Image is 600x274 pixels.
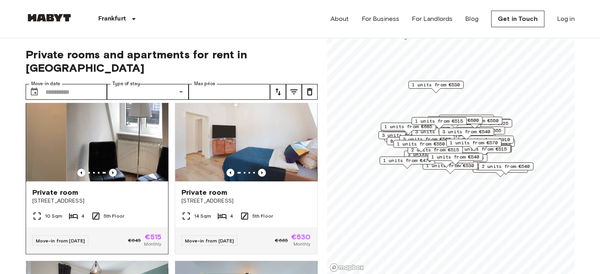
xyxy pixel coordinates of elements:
[26,14,73,22] img: Habyt
[427,116,482,129] div: Map marker
[31,80,60,87] label: Move-in date
[258,169,266,177] button: Previous image
[112,80,140,87] label: Type of stay
[77,169,85,177] button: Previous image
[446,139,501,151] div: Map marker
[450,139,498,146] span: 1 units from €570
[286,84,302,100] button: tune
[378,131,434,144] div: Map marker
[422,156,470,163] span: 2 units from €550
[407,146,463,158] div: Map marker
[456,145,511,157] div: Map marker
[453,127,501,134] span: 2 units from €555
[450,117,499,124] span: 2 units from €550
[459,145,507,153] span: 2 units from €515
[442,128,490,135] span: 3 units from €540
[66,87,208,181] img: Marketing picture of unit DE-04-029-005-03HF
[81,212,84,220] span: 4
[230,212,233,220] span: 4
[412,81,460,88] span: 1 units from €530
[411,117,467,129] div: Map marker
[291,233,311,240] span: €530
[381,123,436,135] div: Map marker
[275,237,288,244] span: €665
[447,117,502,129] div: Map marker
[181,188,228,197] span: Private room
[109,169,117,177] button: Previous image
[144,240,161,248] span: Monthly
[331,14,349,24] a: About
[439,128,494,140] div: Map marker
[403,136,451,143] span: 3 units from €560
[432,154,487,166] div: Map marker
[379,157,435,169] div: Map marker
[32,188,79,197] span: Private room
[293,240,310,248] span: Monthly
[329,263,364,272] a: Mapbox logo
[412,14,452,24] a: For Landlords
[393,140,449,152] div: Map marker
[185,238,234,244] span: Move-in from [DATE]
[128,237,141,244] span: €645
[460,120,508,127] span: 4 units from €525
[45,212,63,220] span: 10 Sqm
[270,84,286,100] button: tune
[36,238,85,244] span: Move-in from [DATE]
[98,14,126,24] p: Frankfurt
[482,163,530,170] span: 2 units from €540
[419,155,474,168] div: Map marker
[194,212,211,220] span: 14 Sqm
[387,137,442,149] div: Map marker
[456,119,511,131] div: Map marker
[408,81,464,93] div: Map marker
[390,138,438,145] span: 8 units from €515
[302,84,318,100] button: tune
[175,87,317,181] img: Marketing picture of unit DE-04-029-002-04HF
[26,48,318,75] span: Private rooms and apartments for rent in [GEOGRAPHIC_DATA]
[465,14,479,24] a: Blog
[456,139,514,151] div: Map marker
[491,11,544,27] a: Get in Touch
[415,117,463,125] span: 1 units from €515
[104,212,124,220] span: 5th Floor
[397,140,445,147] span: 1 units from €550
[557,14,575,24] a: Log in
[32,197,162,205] span: [STREET_ADDRESS]
[26,84,42,100] button: Choose date
[458,136,514,148] div: Map marker
[145,233,162,240] span: €515
[442,115,490,122] span: 2 units from €550
[422,162,478,174] div: Map marker
[439,115,494,127] div: Map marker
[181,197,311,205] span: [STREET_ADDRESS]
[226,169,234,177] button: Previous image
[194,80,215,87] label: Max price
[455,145,510,157] div: Map marker
[26,86,168,254] a: Previous imagePrevious imagePrivate room[STREET_ADDRESS]10 Sqm45th FloorMove-in from [DATE]€645€5...
[399,135,454,147] div: Map marker
[478,162,533,175] div: Map marker
[436,155,484,162] span: 1 units from €540
[383,157,431,164] span: 1 units from €470
[462,136,510,143] span: 9 units from €910
[252,212,273,220] span: 5th Floor
[431,153,479,160] span: 1 units from €540
[450,127,505,139] div: Map marker
[428,153,483,165] div: Map marker
[384,123,432,130] span: 1 units from €685
[457,119,512,132] div: Map marker
[361,14,399,24] a: For Business
[459,119,507,126] span: 2 units from €550
[175,86,318,254] a: Marketing picture of unit DE-04-029-002-04HFPrevious imagePrevious imagePrivate room[STREET_ADDRE...
[431,117,479,124] span: 2 units from €600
